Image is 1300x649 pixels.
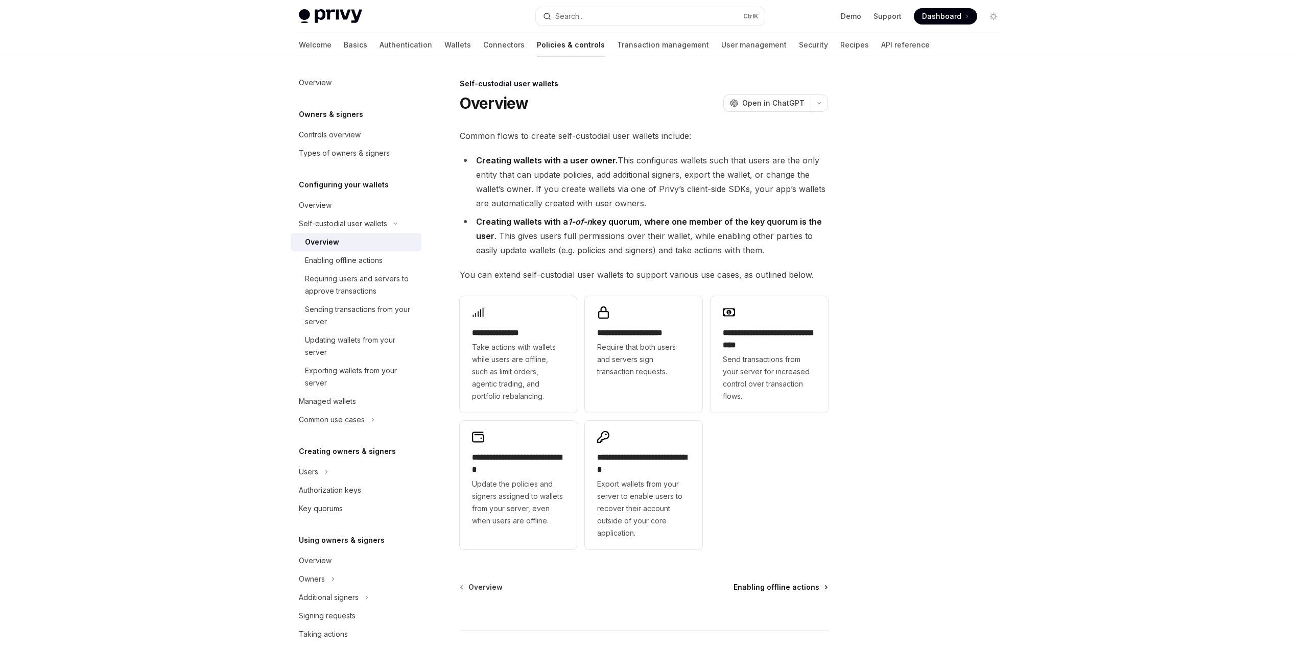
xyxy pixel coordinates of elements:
[460,268,828,282] span: You can extend self-custodial user wallets to support various use cases, as outlined below.
[617,33,709,57] a: Transaction management
[461,582,503,592] a: Overview
[299,77,332,89] div: Overview
[299,179,389,191] h5: Configuring your wallets
[291,331,421,362] a: Updating wallets from your server
[799,33,828,57] a: Security
[476,217,822,241] strong: Creating wallets with a key quorum, where one member of the key quorum is the user
[291,499,421,518] a: Key quorums
[568,217,592,227] em: 1-of-n
[460,296,577,413] a: **** **** *****Take actions with wallets while users are offline, such as limit orders, agentic t...
[299,199,332,211] div: Overview
[305,303,415,328] div: Sending transactions from your server
[721,33,787,57] a: User management
[468,582,503,592] span: Overview
[734,582,819,592] span: Enabling offline actions
[299,445,396,458] h5: Creating owners & signers
[472,341,565,402] span: Take actions with wallets while users are offline, such as limit orders, agentic trading, and por...
[291,551,421,570] a: Overview
[483,33,525,57] a: Connectors
[299,628,348,640] div: Taking actions
[476,155,618,165] strong: Creating wallets with a user owner.
[299,502,343,515] div: Key quorums
[881,33,930,57] a: API reference
[460,129,828,143] span: Common flows to create self-custodial user wallets include:
[460,153,828,210] li: This configures wallets such that users are the only entity that can update policies, add additio...
[460,94,529,112] h1: Overview
[299,129,361,141] div: Controls overview
[914,8,977,25] a: Dashboard
[291,270,421,300] a: Requiring users and servers to approve transactions
[840,33,869,57] a: Recipes
[291,362,421,392] a: Exporting wallets from your server
[291,251,421,270] a: Enabling offline actions
[299,414,365,426] div: Common use cases
[299,33,332,57] a: Welcome
[299,108,363,121] h5: Owners & signers
[291,196,421,214] a: Overview
[305,254,383,267] div: Enabling offline actions
[985,8,1002,25] button: Toggle dark mode
[734,582,827,592] a: Enabling offline actions
[305,236,339,248] div: Overview
[743,12,759,20] span: Ctrl K
[305,365,415,389] div: Exporting wallets from your server
[299,610,356,622] div: Signing requests
[344,33,367,57] a: Basics
[536,7,765,26] button: Search...CtrlK
[299,534,385,546] h5: Using owners & signers
[291,625,421,643] a: Taking actions
[460,79,828,89] div: Self-custodial user wallets
[291,481,421,499] a: Authorization keys
[537,33,605,57] a: Policies & controls
[922,11,961,21] span: Dashboard
[597,341,690,378] span: Require that both users and servers sign transaction requests.
[299,147,390,159] div: Types of owners & signers
[873,11,902,21] a: Support
[299,555,332,567] div: Overview
[291,74,421,92] a: Overview
[742,98,805,108] span: Open in ChatGPT
[460,214,828,257] li: . This gives users full permissions over their wallet, while enabling other parties to easily upd...
[380,33,432,57] a: Authentication
[472,478,565,527] span: Update the policies and signers assigned to wallets from your server, even when users are offline.
[291,126,421,144] a: Controls overview
[723,94,811,112] button: Open in ChatGPT
[305,273,415,297] div: Requiring users and servers to approve transactions
[299,9,362,23] img: light logo
[291,233,421,251] a: Overview
[299,395,356,407] div: Managed wallets
[291,144,421,162] a: Types of owners & signers
[299,484,361,496] div: Authorization keys
[291,392,421,411] a: Managed wallets
[444,33,471,57] a: Wallets
[291,300,421,331] a: Sending transactions from your server
[299,218,387,230] div: Self-custodial user wallets
[299,466,318,478] div: Users
[841,11,861,21] a: Demo
[299,573,325,585] div: Owners
[299,591,359,604] div: Additional signers
[555,10,584,22] div: Search...
[291,607,421,625] a: Signing requests
[305,334,415,358] div: Updating wallets from your server
[597,478,690,539] span: Export wallets from your server to enable users to recover their account outside of your core app...
[723,353,816,402] span: Send transactions from your server for increased control over transaction flows.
